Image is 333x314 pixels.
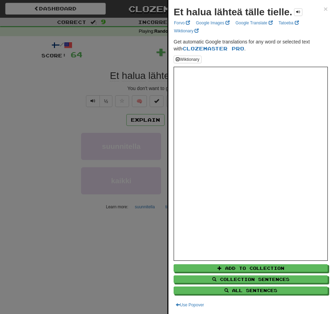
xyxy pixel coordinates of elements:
a: Wiktionary [172,27,201,35]
button: Collection Sentences [174,275,328,283]
a: Clozemaster Pro [182,46,244,51]
a: Google Translate [233,19,275,27]
p: Get automatic Google translations for any word or selected text with . [174,38,328,52]
strong: Et halua lähteä tälle tielle. [174,7,292,17]
button: All Sentences [174,287,328,294]
a: Google Images [194,19,232,27]
button: Wiktionary [174,56,201,63]
button: Add to Collection [174,264,328,272]
a: Forvo [172,19,192,27]
span: × [324,5,328,13]
button: Close [324,5,328,13]
button: Use Popover [174,301,206,309]
a: Tatoeba [277,19,301,27]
